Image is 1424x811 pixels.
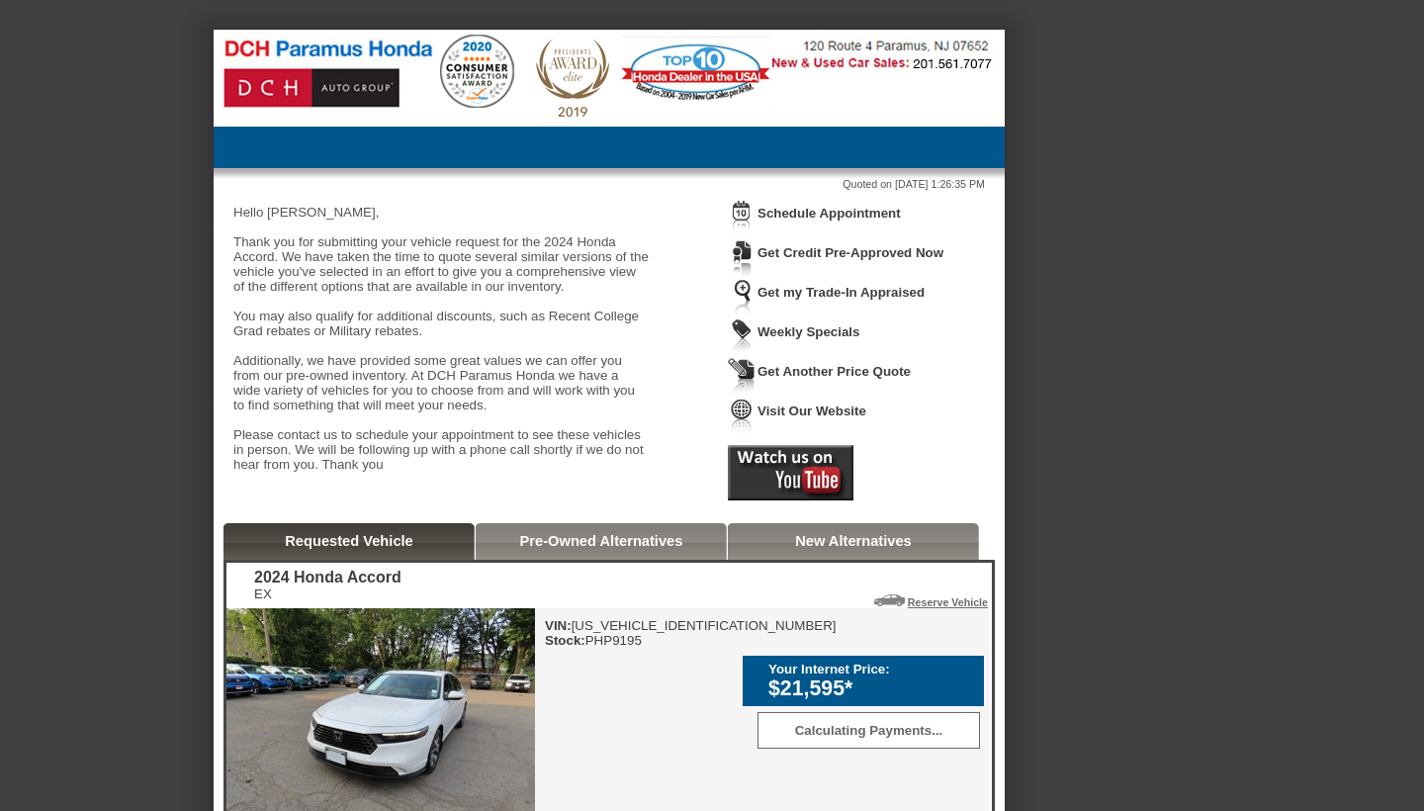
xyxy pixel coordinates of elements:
[728,239,756,276] img: Icon_CreditApproval.png
[768,662,974,676] div: Your Internet Price:
[545,618,837,648] div: [US_VEHICLE_IDENTIFICATION_NUMBER] PHP9195
[757,285,925,300] a: Get my Trade-In Appraised
[757,364,911,379] a: Get Another Price Quote
[757,206,901,221] a: Schedule Appointment
[233,178,985,190] div: Quoted on [DATE] 1:26:35 PM
[795,533,912,549] a: New Alternatives
[233,190,649,487] div: Hello [PERSON_NAME], Thank you for submitting your vehicle request for the 2024 Honda Accord. We ...
[768,676,974,701] div: $21,595*
[757,324,859,339] a: Weekly Specials
[254,586,401,601] div: EX
[757,404,866,418] a: Visit Our Website
[728,358,756,395] img: Icon_GetQuote.png
[874,594,905,606] img: Icon_ReserveVehicleCar.png
[757,712,980,749] div: Calculating Payments...
[285,533,413,549] a: Requested Vehicle
[728,398,756,434] img: Icon_VisitWebsite.png
[728,318,756,355] img: Icon_WeeklySpecials.png
[908,596,988,608] a: Reserve Vehicle
[757,245,943,260] a: Get Credit Pre-Approved Now
[545,633,585,648] b: Stock:
[728,445,853,500] img: Icon_Youtube2.png
[728,279,756,315] img: Icon_TradeInAppraisal.png
[520,533,683,549] a: Pre-Owned Alternatives
[254,569,401,586] div: 2024 Honda Accord
[545,618,572,633] b: VIN:
[728,200,756,236] img: Icon_ScheduleAppointment.png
